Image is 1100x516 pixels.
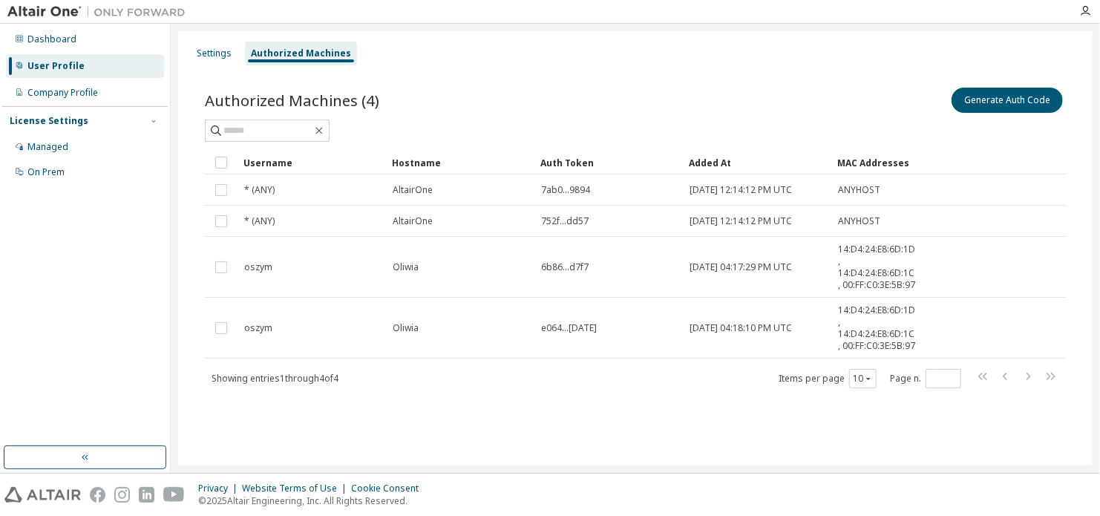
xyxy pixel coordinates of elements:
[690,215,792,227] span: [DATE] 12:14:12 PM UTC
[244,261,272,273] span: oszym
[198,483,242,494] div: Privacy
[27,166,65,178] div: On Prem
[198,494,428,507] p: © 2025 Altair Engineering, Inc. All Rights Reserved.
[779,369,877,388] span: Items per page
[27,33,76,45] div: Dashboard
[114,487,130,503] img: instagram.svg
[541,215,589,227] span: 752f...dd57
[7,4,193,19] img: Altair One
[244,215,275,227] span: * (ANY)
[690,322,792,334] span: [DATE] 04:18:10 PM UTC
[27,87,98,99] div: Company Profile
[393,215,433,227] span: AltairOne
[952,88,1063,113] button: Generate Auth Code
[4,487,81,503] img: altair_logo.svg
[197,48,232,59] div: Settings
[837,151,910,174] div: MAC Addresses
[853,373,873,385] button: 10
[690,184,792,196] span: [DATE] 12:14:12 PM UTC
[393,261,419,273] span: Oliwia
[838,244,915,291] span: 14:D4:24:E8:6D:1D , 14:D4:24:E8:6D:1C , 00:FF:C0:3E:5B:97
[251,48,351,59] div: Authorized Machines
[139,487,154,503] img: linkedin.svg
[540,151,677,174] div: Auth Token
[243,151,380,174] div: Username
[541,261,589,273] span: 6b86...d7f7
[393,184,433,196] span: AltairOne
[392,151,528,174] div: Hostname
[351,483,428,494] div: Cookie Consent
[27,60,85,72] div: User Profile
[205,90,379,111] span: Authorized Machines (4)
[690,261,792,273] span: [DATE] 04:17:29 PM UTC
[541,322,597,334] span: e064...[DATE]
[838,304,915,352] span: 14:D4:24:E8:6D:1D , 14:D4:24:E8:6D:1C , 00:FF:C0:3E:5B:97
[242,483,351,494] div: Website Terms of Use
[244,184,275,196] span: * (ANY)
[10,115,88,127] div: License Settings
[244,322,272,334] span: oszym
[838,215,880,227] span: ANYHOST
[90,487,105,503] img: facebook.svg
[689,151,825,174] div: Added At
[27,141,68,153] div: Managed
[838,184,880,196] span: ANYHOST
[212,372,338,385] span: Showing entries 1 through 4 of 4
[163,487,185,503] img: youtube.svg
[393,322,419,334] span: Oliwia
[890,369,961,388] span: Page n.
[541,184,590,196] span: 7ab0...9894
